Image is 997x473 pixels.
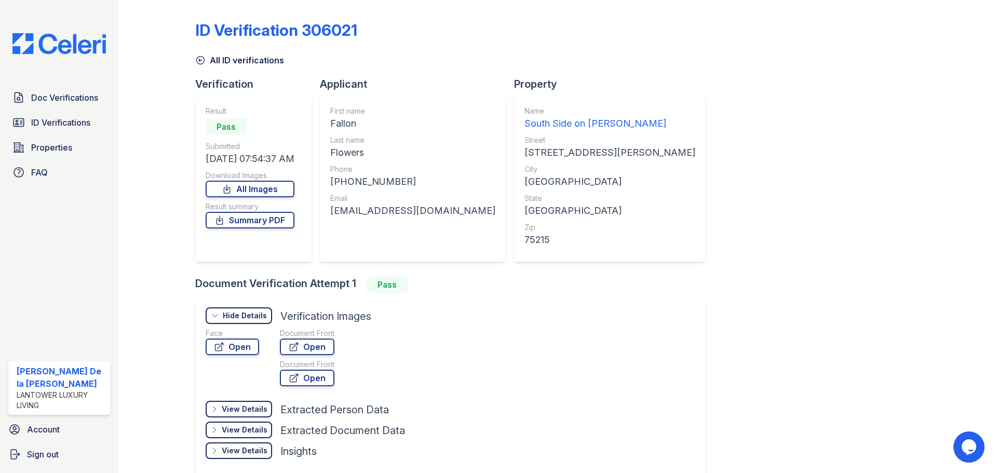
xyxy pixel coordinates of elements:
a: Open [280,370,334,386]
div: [PHONE_NUMBER] [330,174,495,189]
div: Result summary [206,201,294,212]
div: ID Verification 306021 [195,21,357,39]
div: Download Images [206,170,294,181]
div: Zip [524,222,695,233]
span: Sign out [27,448,59,461]
div: [STREET_ADDRESS][PERSON_NAME] [524,145,695,160]
div: Pass [367,276,408,293]
span: Doc Verifications [31,91,98,104]
a: Doc Verifications [8,87,110,108]
div: [PERSON_NAME] De la [PERSON_NAME] [17,365,106,390]
a: ID Verifications [8,112,110,133]
div: Result [206,106,294,116]
a: Name South Side on [PERSON_NAME] [524,106,695,131]
a: Open [280,339,334,355]
div: Fallon [330,116,495,131]
div: Insights [280,444,317,458]
div: View Details [222,425,267,435]
div: View Details [222,404,267,414]
div: Verification Images [280,309,371,323]
span: Properties [31,141,72,154]
div: Email [330,193,495,204]
span: ID Verifications [31,116,90,129]
div: [GEOGRAPHIC_DATA] [524,174,695,189]
span: Account [27,423,60,436]
div: 75215 [524,233,695,247]
a: Summary PDF [206,212,294,228]
div: Document Front [280,328,334,339]
a: Sign out [4,444,114,465]
a: Properties [8,137,110,158]
div: [GEOGRAPHIC_DATA] [524,204,695,218]
div: Verification [195,77,320,91]
div: Document Front [280,359,334,370]
div: Lantower Luxury Living [17,390,106,411]
div: Flowers [330,145,495,160]
div: Phone [330,164,495,174]
a: All Images [206,181,294,197]
div: Name [524,106,695,116]
div: View Details [222,445,267,456]
div: Last name [330,135,495,145]
a: All ID verifications [195,54,284,66]
div: Hide Details [223,310,267,321]
div: South Side on [PERSON_NAME] [524,116,695,131]
div: [DATE] 07:54:37 AM [206,152,294,166]
iframe: chat widget [953,431,987,463]
div: Applicant [320,77,514,91]
div: First name [330,106,495,116]
div: Pass [206,118,247,135]
span: FAQ [31,166,48,179]
div: Submitted [206,141,294,152]
a: Open [206,339,259,355]
div: Property [514,77,714,91]
div: Face [206,328,259,339]
div: [EMAIL_ADDRESS][DOMAIN_NAME] [330,204,495,218]
div: Street [524,135,695,145]
a: Account [4,419,114,440]
img: CE_Logo_Blue-a8612792a0a2168367f1c8372b55b34899dd931a85d93a1a3d3e32e68fde9ad4.png [4,33,114,54]
div: State [524,193,695,204]
a: FAQ [8,162,110,183]
div: Extracted Person Data [280,402,389,417]
div: Document Verification Attempt 1 [195,276,714,293]
div: City [524,164,695,174]
div: Extracted Document Data [280,423,405,438]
